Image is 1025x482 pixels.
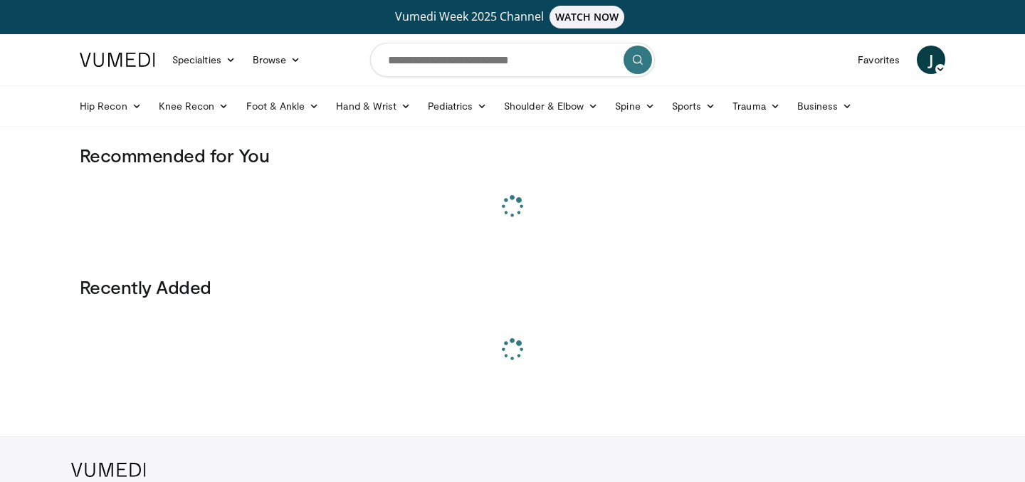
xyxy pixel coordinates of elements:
h3: Recently Added [80,276,945,298]
a: Specialties [164,46,244,74]
input: Search topics, interventions [370,43,655,77]
a: Favorites [849,46,908,74]
img: VuMedi Logo [80,53,155,67]
a: Trauma [724,92,789,120]
a: Sports [663,92,725,120]
h3: Recommended for You [80,144,945,167]
a: Knee Recon [150,92,238,120]
a: Foot & Ankle [238,92,328,120]
a: J [917,46,945,74]
span: WATCH NOW [550,6,625,28]
a: Hand & Wrist [327,92,419,120]
a: Pediatrics [419,92,495,120]
a: Vumedi Week 2025 ChannelWATCH NOW [82,6,943,28]
a: Spine [606,92,663,120]
a: Hip Recon [71,92,150,120]
img: VuMedi Logo [71,463,146,477]
a: Shoulder & Elbow [495,92,606,120]
a: Business [789,92,861,120]
a: Browse [244,46,310,74]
